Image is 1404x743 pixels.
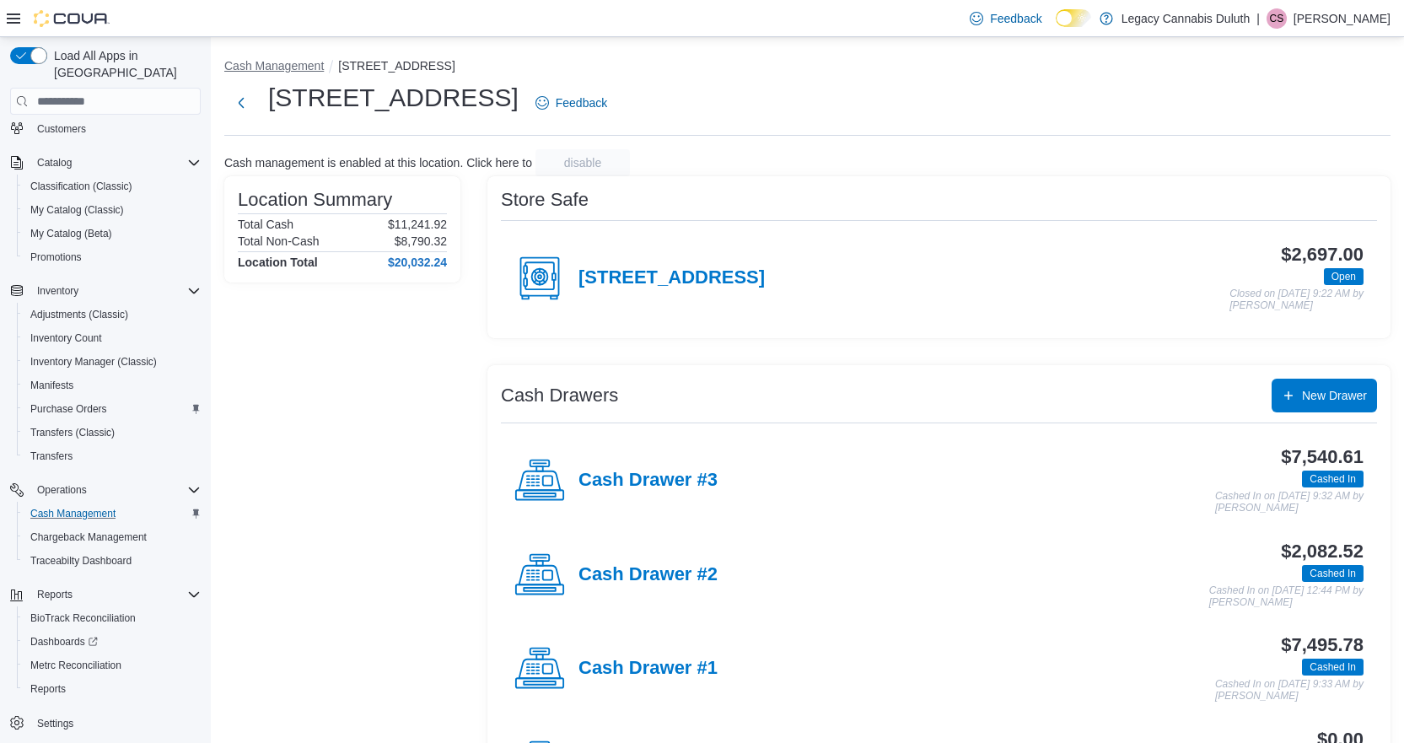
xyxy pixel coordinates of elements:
span: Chargeback Management [30,530,147,544]
span: Open [1331,269,1356,284]
span: Promotions [30,250,82,264]
button: BioTrack Reconciliation [17,606,207,630]
button: Reports [30,584,79,605]
p: Cashed In on [DATE] 9:32 AM by [PERSON_NAME] [1215,491,1364,514]
span: Purchase Orders [24,399,201,419]
p: Cashed In on [DATE] 12:44 PM by [PERSON_NAME] [1209,585,1364,608]
button: Catalog [3,151,207,175]
span: Inventory Manager (Classic) [30,355,157,369]
span: Settings [37,717,73,730]
button: Classification (Classic) [17,175,207,198]
button: Traceabilty Dashboard [17,549,207,573]
span: Open [1324,268,1364,285]
h4: Cash Drawer #2 [578,564,718,586]
button: Operations [30,480,94,500]
button: Inventory Count [17,326,207,350]
a: Transfers [24,446,79,466]
span: Reports [30,584,201,605]
span: Transfers (Classic) [24,423,201,443]
button: Customers [3,116,207,140]
button: Manifests [17,374,207,397]
a: Dashboards [17,630,207,654]
span: Inventory Manager (Classic) [24,352,201,372]
a: Transfers (Classic) [24,423,121,443]
span: Dashboards [30,635,98,649]
h3: $7,540.61 [1281,447,1364,467]
h4: Cash Drawer #1 [578,658,718,680]
p: $11,241.92 [388,218,447,231]
h4: Location Total [238,256,318,269]
a: Feedback [963,2,1048,35]
p: Closed on [DATE] 9:22 AM by [PERSON_NAME] [1229,288,1364,311]
button: Cash Management [224,59,324,73]
a: Purchase Orders [24,399,114,419]
button: Purchase Orders [17,397,207,421]
button: Operations [3,478,207,502]
span: My Catalog (Classic) [24,200,201,220]
span: Purchase Orders [30,402,107,416]
h6: Total Non-Cash [238,234,320,248]
span: Cashed In [1302,659,1364,676]
a: Chargeback Management [24,527,153,547]
span: Reports [24,679,201,699]
span: Transfers (Classic) [30,426,115,439]
a: My Catalog (Classic) [24,200,131,220]
button: Promotions [17,245,207,269]
span: Cashed In [1310,471,1356,487]
button: Inventory Manager (Classic) [17,350,207,374]
h3: $2,082.52 [1281,541,1364,562]
h6: Total Cash [238,218,293,231]
a: Dashboards [24,632,105,652]
button: New Drawer [1272,379,1377,412]
button: Transfers (Classic) [17,421,207,444]
span: Dashboards [24,632,201,652]
span: Classification (Classic) [24,176,201,197]
span: Transfers [24,446,201,466]
span: My Catalog (Classic) [30,203,124,217]
nav: An example of EuiBreadcrumbs [224,57,1391,78]
button: Metrc Reconciliation [17,654,207,677]
button: Next [224,86,258,120]
button: Catalog [30,153,78,173]
a: Cash Management [24,503,122,524]
span: Inventory Count [30,331,102,345]
p: Cash management is enabled at this location. Click here to [224,156,532,170]
p: [PERSON_NAME] [1294,8,1391,29]
a: Classification (Classic) [24,176,139,197]
span: Cashed In [1302,565,1364,582]
button: Settings [3,711,207,735]
button: My Catalog (Beta) [17,222,207,245]
span: Transfers [30,450,73,463]
button: disable [535,149,630,176]
span: Promotions [24,247,201,267]
button: [STREET_ADDRESS] [338,59,455,73]
h3: $2,697.00 [1281,245,1364,265]
span: Manifests [24,375,201,396]
span: BioTrack Reconciliation [30,611,136,625]
h3: Store Safe [501,190,589,210]
span: Adjustments (Classic) [30,308,128,321]
a: Reports [24,679,73,699]
span: Feedback [556,94,607,111]
span: Load All Apps in [GEOGRAPHIC_DATA] [47,47,201,81]
a: Settings [30,713,80,734]
span: Customers [30,117,201,138]
div: Calvin Stuart [1267,8,1287,29]
a: Inventory Manager (Classic) [24,352,164,372]
h3: Location Summary [238,190,392,210]
button: Inventory [30,281,85,301]
button: Transfers [17,444,207,468]
span: Settings [30,713,201,734]
h4: [STREET_ADDRESS] [578,267,765,289]
button: Inventory [3,279,207,303]
span: Manifests [30,379,73,392]
span: Feedback [990,10,1041,27]
span: Classification (Classic) [30,180,132,193]
button: Reports [3,583,207,606]
span: Metrc Reconciliation [24,655,201,676]
a: BioTrack Reconciliation [24,608,143,628]
span: disable [564,154,601,171]
h1: [STREET_ADDRESS] [268,81,519,115]
a: Inventory Count [24,328,109,348]
span: Metrc Reconciliation [30,659,121,672]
